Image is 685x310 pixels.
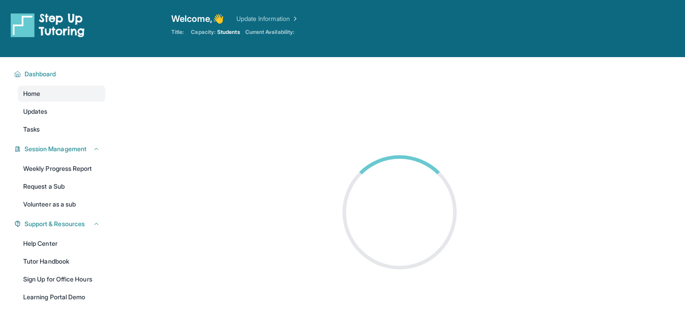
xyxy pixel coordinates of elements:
[23,125,40,134] span: Tasks
[191,29,215,36] span: Capacity:
[236,14,299,23] a: Update Information
[21,219,100,228] button: Support & Resources
[23,107,48,116] span: Updates
[23,89,40,98] span: Home
[245,29,294,36] span: Current Availability:
[21,70,100,79] button: Dashboard
[18,271,105,287] a: Sign Up for Office Hours
[25,219,85,228] span: Support & Resources
[18,178,105,194] a: Request a Sub
[18,103,105,120] a: Updates
[18,236,105,252] a: Help Center
[171,12,224,25] span: Welcome, 👋
[18,196,105,212] a: Volunteer as a sub
[18,289,105,305] a: Learning Portal Demo
[18,86,105,102] a: Home
[25,70,56,79] span: Dashboard
[290,14,299,23] img: Chevron Right
[21,145,100,153] button: Session Management
[25,145,87,153] span: Session Management
[11,12,85,37] img: logo
[18,161,105,177] a: Weekly Progress Report
[171,29,184,36] span: Title:
[18,121,105,137] a: Tasks
[217,29,240,36] span: Students
[18,253,105,269] a: Tutor Handbook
